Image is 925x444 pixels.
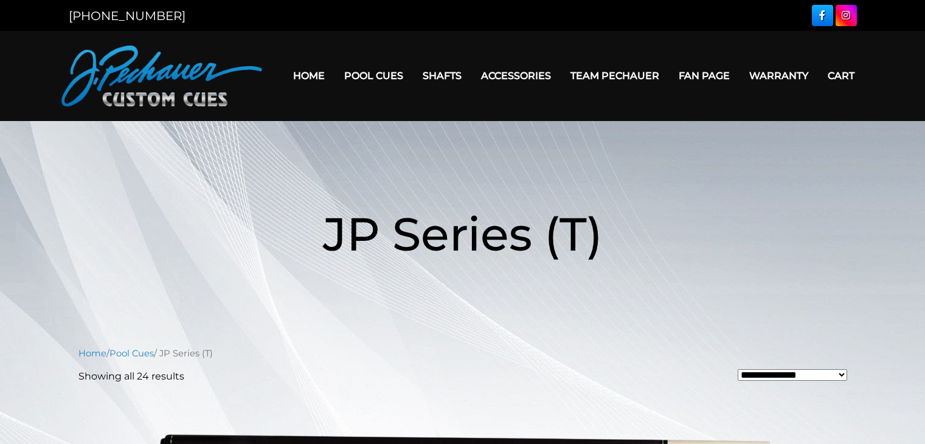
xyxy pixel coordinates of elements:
a: [PHONE_NUMBER] [69,9,185,23]
a: Pool Cues [334,60,413,91]
p: Showing all 24 results [78,369,184,384]
a: Team Pechauer [561,60,669,91]
a: Home [78,348,106,359]
nav: Breadcrumb [78,347,847,360]
a: Accessories [471,60,561,91]
select: Shop order [738,369,847,381]
a: Warranty [740,60,818,91]
a: Pool Cues [109,348,154,359]
a: Shafts [413,60,471,91]
a: Cart [818,60,864,91]
a: Home [283,60,334,91]
span: JP Series (T) [323,206,603,262]
a: Fan Page [669,60,740,91]
img: Pechauer Custom Cues [61,46,262,106]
